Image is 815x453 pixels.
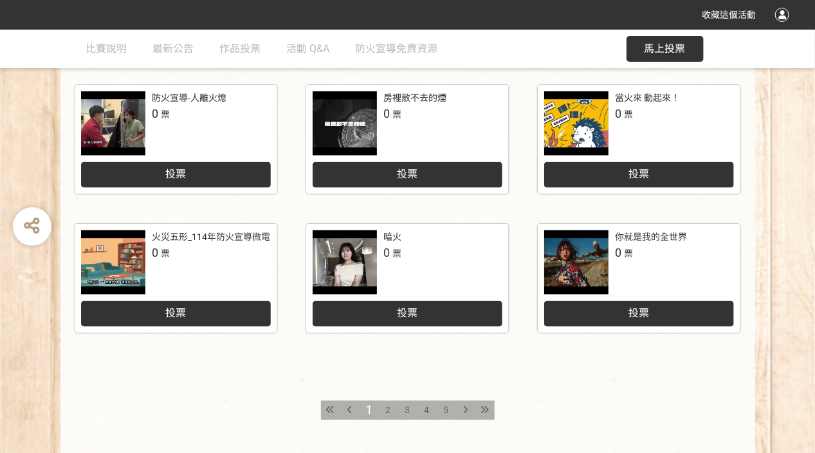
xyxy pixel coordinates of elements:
span: 投票 [628,168,649,180]
span: 投票 [628,307,649,319]
button: 馬上投票 [627,36,704,62]
a: 防火宣導免費資源 [356,30,438,68]
span: 1 [365,403,372,418]
a: 最新公告 [153,30,194,68]
span: 0 [383,246,390,259]
span: 5 [444,405,449,416]
span: 4 [425,405,430,416]
span: 0 [152,246,158,259]
a: 暗火0票投票 [306,224,509,333]
div: 火災五形_114年防火宣導微電影徵選競賽 [152,230,315,244]
a: 作品投票 [220,30,261,68]
span: 票 [161,109,170,120]
span: 最新公告 [153,42,194,55]
span: 2 [386,405,391,416]
span: 馬上投票 [645,42,686,55]
span: 防火宣導免費資源 [356,42,438,55]
span: 票 [161,248,170,259]
span: 作品投票 [220,42,261,55]
span: 票 [624,248,633,259]
span: 投票 [165,307,186,319]
a: 防火宣導-人離火熄0票投票 [75,85,277,194]
a: 當火來 動起來！0票投票 [538,85,740,194]
span: 投票 [397,307,417,319]
span: 3 [405,405,410,416]
span: 比賽說明 [86,42,127,55]
div: 當火來 動起來！ [615,91,680,105]
a: 活動 Q&A [287,30,330,68]
div: 暗火 [383,230,401,244]
span: 0 [383,107,390,120]
a: 你就是我的全世界0票投票 [538,224,740,333]
span: 0 [615,107,621,120]
div: 房裡散不去的煙 [383,91,446,105]
div: 你就是我的全世界 [615,230,687,244]
span: 0 [152,107,158,120]
span: 投票 [165,168,186,180]
span: 0 [615,246,621,259]
span: 票 [392,248,401,259]
span: 票 [392,109,401,120]
div: 防火宣導-人離火熄 [152,91,226,105]
span: 投票 [397,168,417,180]
span: 票 [624,109,633,120]
a: 火災五形_114年防火宣導微電影徵選競賽0票投票 [75,224,277,333]
a: 比賽說明 [86,30,127,68]
span: 活動 Q&A [287,42,330,55]
a: 房裡散不去的煙0票投票 [306,85,509,194]
span: 收藏這個活動 [702,10,756,20]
